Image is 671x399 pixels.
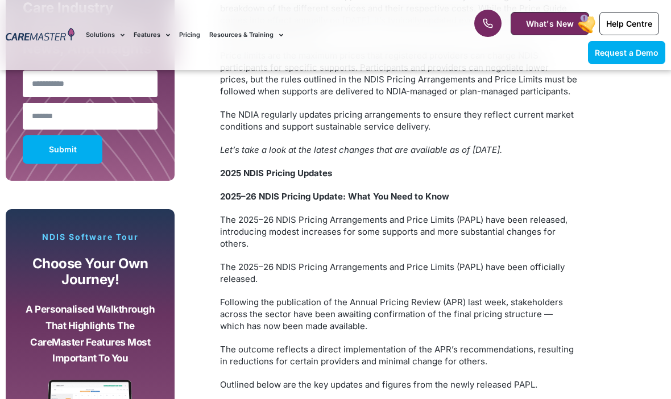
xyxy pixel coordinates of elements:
span: What's New [526,19,574,28]
nav: Menu [86,16,428,54]
a: Request a Demo [588,41,665,64]
a: Resources & Training [209,16,283,54]
span: Help Centre [606,19,652,28]
p: The NDIA regularly updates pricing arrangements to ensure they reflect current market conditions ... [220,109,578,132]
span: 2025 NDIS Pricing Updates [220,168,332,178]
p: The outcome reflects a direct implementation of the APR’s recommendations, resulting in reduction... [220,343,578,367]
a: Help Centre [599,12,659,35]
p: Following the publication of the Annual Pricing Review (APR) last week, stakeholders across the s... [220,296,578,332]
button: Submit [23,135,102,164]
span: Request a Demo [595,48,658,57]
a: Solutions [86,16,125,54]
p: The 2025–26 NDIS Pricing Arrangements and Price Limits (PAPL) have been released, introducing mod... [220,214,578,250]
p: NDIS Software Tour [17,232,163,242]
p: Outlined below are the key updates and figures from the newly released PAPL. [220,379,578,390]
a: Features [134,16,170,54]
img: CareMaster Logo [6,27,74,43]
a: Pricing [179,16,200,54]
p: Price limits are the maximum prices that registered providers can charge NDIS participants for sp... [220,49,578,97]
p: Choose your own journey! [26,256,155,288]
a: What's New [511,12,589,35]
i: Let’s take a look at the latest changes that are available as of [DATE]. [220,144,502,155]
span: 2025–26 NDIS Pricing Update: What You Need to Know [220,191,449,202]
p: The 2025–26 NDIS Pricing Arrangements and Price Limits (PAPL) have been officially released. [220,261,578,285]
span: Submit [49,147,77,152]
p: A personalised walkthrough that highlights the CareMaster features most important to you [26,301,155,366]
